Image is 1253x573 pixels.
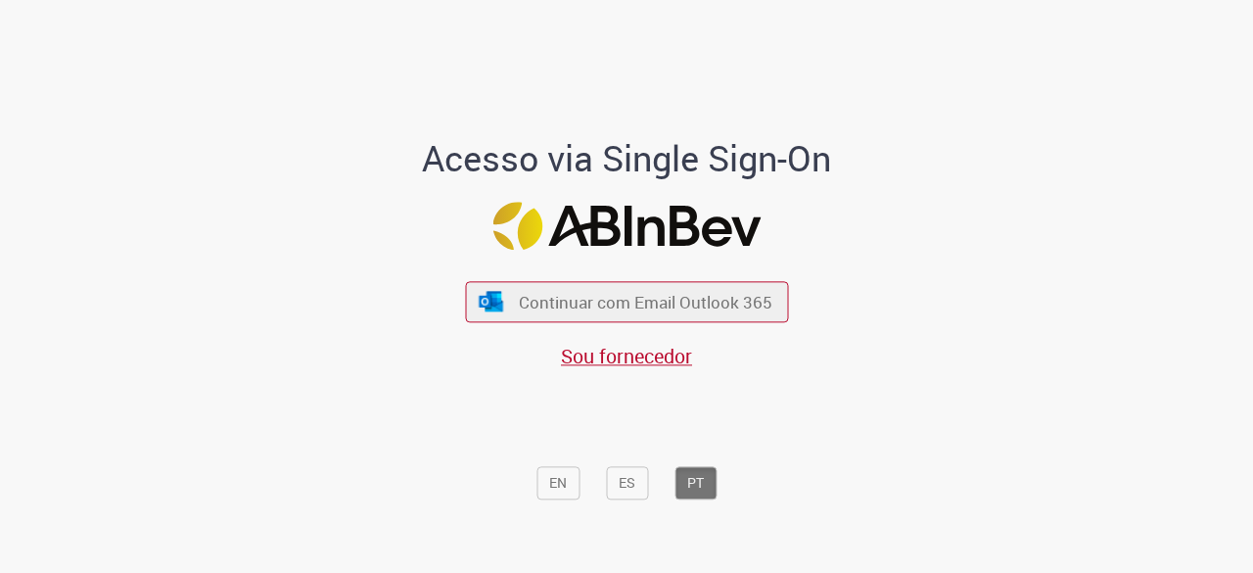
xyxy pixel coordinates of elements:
[465,282,788,322] button: ícone Azure/Microsoft 360 Continuar com Email Outlook 365
[478,291,505,311] img: ícone Azure/Microsoft 360
[536,467,580,501] button: EN
[606,467,648,501] button: ES
[561,343,692,369] a: Sou fornecedor
[674,467,717,501] button: PT
[519,291,772,313] span: Continuar com Email Outlook 365
[355,140,899,179] h1: Acesso via Single Sign-On
[492,202,761,250] img: Logo ABInBev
